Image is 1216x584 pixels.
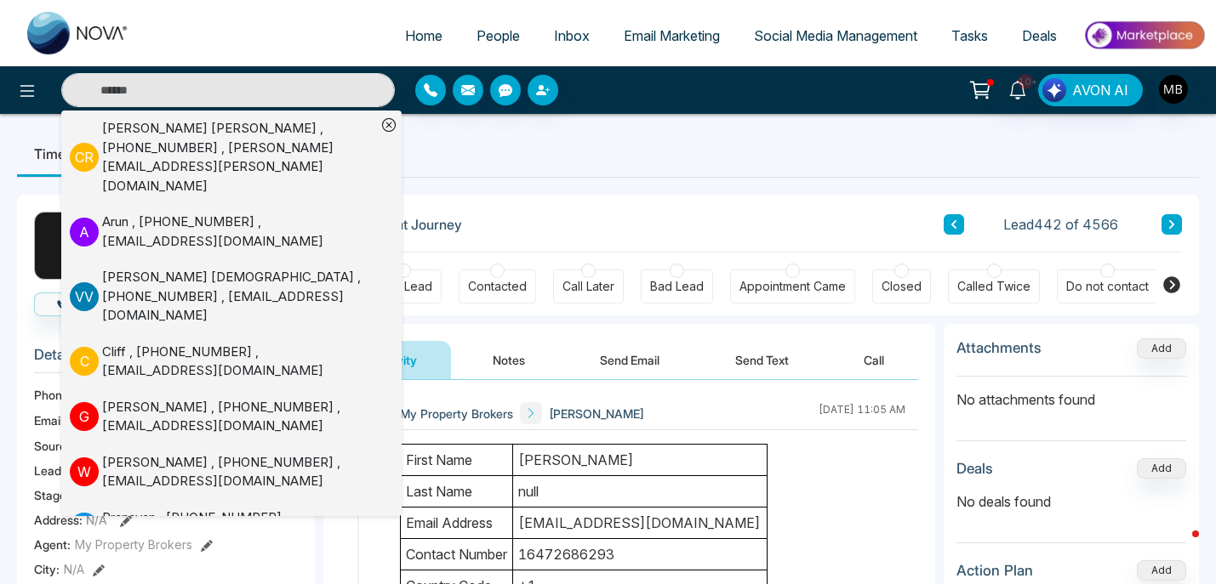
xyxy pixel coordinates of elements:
[1137,338,1186,359] button: Add
[34,411,66,429] span: Email:
[102,268,376,326] div: [PERSON_NAME] [DEMOGRAPHIC_DATA] , [PHONE_NUMBER] , [EMAIL_ADDRESS][DOMAIN_NAME]
[956,562,1033,579] h3: Action Plan
[70,143,99,172] p: C R
[701,341,823,379] button: Send Text
[102,213,376,251] div: Arun , [PHONE_NUMBER] , [EMAIL_ADDRESS][DOMAIN_NAME]
[477,27,520,44] span: People
[1137,458,1186,479] button: Add
[70,513,99,541] p: P
[70,457,99,486] p: W
[102,508,376,547] div: Pranavan , [PHONE_NUMBER] , [EMAIL_ADDRESS][DOMAIN_NAME]
[1018,74,1033,89] span: 10+
[819,402,905,424] div: [DATE] 11:05 AM
[70,282,99,311] p: V V
[1072,80,1128,100] span: AVON AI
[830,341,918,379] button: Call
[34,560,60,578] span: City :
[624,27,720,44] span: Email Marketing
[17,131,105,177] li: Timeline
[75,536,192,553] span: My Property Brokers
[34,536,71,553] span: Agent:
[549,405,644,422] span: [PERSON_NAME]
[607,20,737,52] a: Email Marketing
[554,27,590,44] span: Inbox
[34,386,72,404] span: Phone:
[1066,278,1149,295] div: Do not contact
[1042,78,1066,102] img: Lead Flow
[882,278,922,295] div: Closed
[34,212,102,280] div: H
[405,27,442,44] span: Home
[86,513,107,527] span: N/A
[1082,16,1206,54] img: Market-place.gif
[34,292,117,316] button: Call
[1137,340,1186,354] span: Add
[956,377,1186,410] p: No attachments found
[375,278,432,295] div: New Lead
[737,20,934,52] a: Social Media Management
[562,278,614,295] div: Call Later
[102,453,376,491] div: [PERSON_NAME] , [PHONE_NUMBER] , [EMAIL_ADDRESS][DOMAIN_NAME]
[400,405,513,422] span: My Property Brokers
[34,486,70,504] span: Stage:
[1005,20,1074,52] a: Deals
[951,27,988,44] span: Tasks
[956,491,1186,512] p: No deals found
[1022,27,1057,44] span: Deals
[754,27,917,44] span: Social Media Management
[739,278,846,295] div: Appointment Came
[1159,75,1188,104] img: User Avatar
[102,343,376,381] div: Cliff , [PHONE_NUMBER] , [EMAIL_ADDRESS][DOMAIN_NAME]
[956,460,993,477] h3: Deals
[957,278,1030,295] div: Called Twice
[956,339,1042,356] h3: Attachments
[27,12,129,54] img: Nova CRM Logo
[1038,74,1143,106] button: AVON AI
[1137,560,1186,581] button: Add
[34,511,107,529] span: Address:
[388,20,460,52] a: Home
[34,437,77,455] span: Source:
[64,560,84,578] span: N/A
[70,402,99,431] p: G
[1158,526,1199,567] iframe: Intercom live chat
[537,20,607,52] a: Inbox
[566,341,694,379] button: Send Email
[34,462,95,479] span: Lead Type:
[934,20,1005,52] a: Tasks
[70,218,99,247] p: A
[1003,214,1118,235] span: Lead 442 of 4566
[997,74,1038,104] a: 10+
[102,398,376,436] div: [PERSON_NAME] , [PHONE_NUMBER] , [EMAIL_ADDRESS][DOMAIN_NAME]
[102,119,376,196] div: [PERSON_NAME] [PERSON_NAME] , [PHONE_NUMBER] , [PERSON_NAME][EMAIL_ADDRESS][PERSON_NAME][DOMAIN_N...
[34,346,298,372] h3: Details
[468,278,527,295] div: Contacted
[650,278,704,295] div: Bad Lead
[460,20,537,52] a: People
[70,347,99,376] p: C
[459,341,559,379] button: Notes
